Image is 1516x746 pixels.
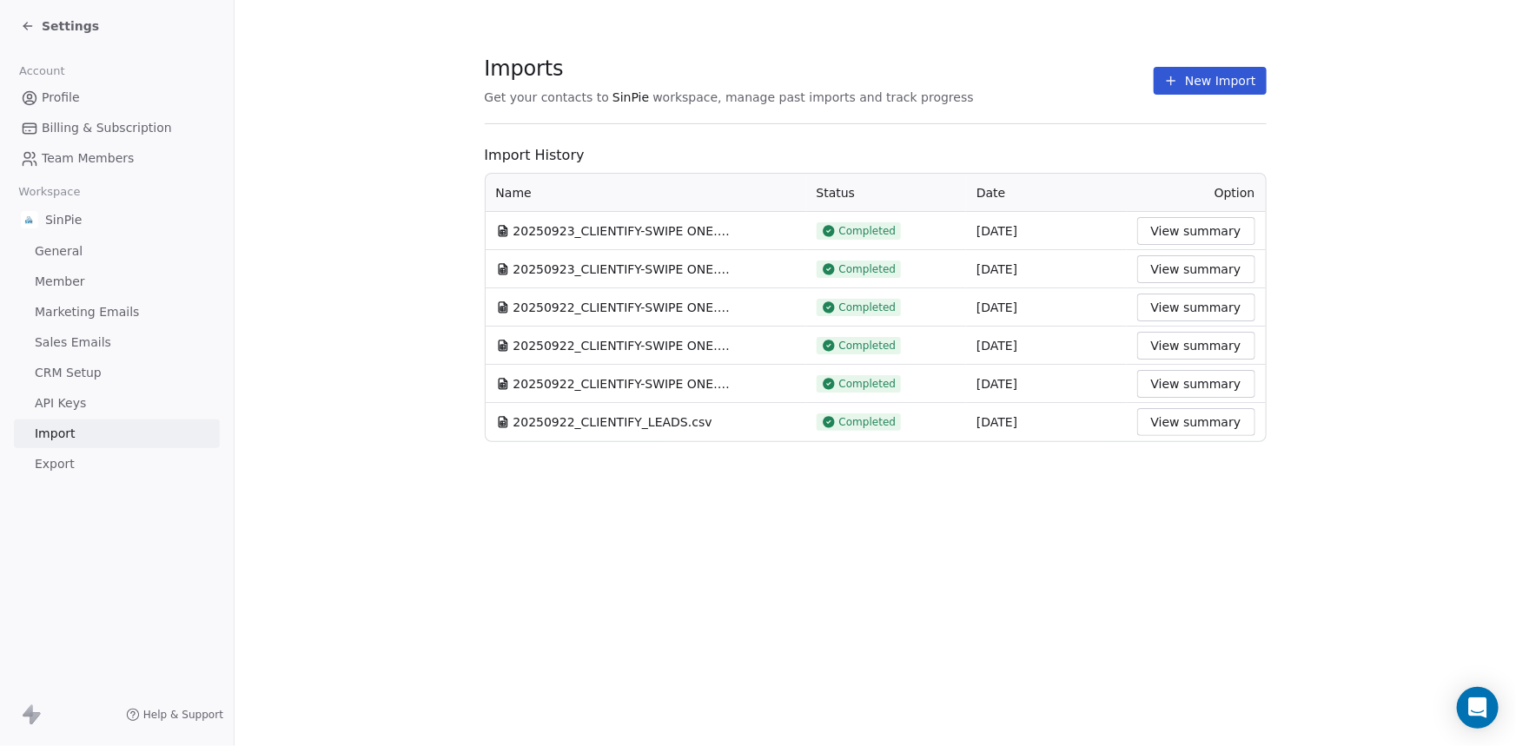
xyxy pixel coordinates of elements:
[42,119,172,137] span: Billing & Subscription
[14,83,220,112] a: Profile
[35,455,75,473] span: Export
[35,333,111,352] span: Sales Emails
[14,450,220,479] a: Export
[513,222,731,240] span: 20250923_CLIENTIFY-SWIPE ONE.csv
[976,222,1116,240] div: [DATE]
[1137,217,1255,245] button: View summary
[485,89,610,106] span: Get your contacts to
[976,337,1116,354] div: [DATE]
[1137,370,1255,398] button: View summary
[1457,687,1499,729] div: Open Intercom Messenger
[45,211,82,228] span: SinPie
[143,708,223,722] span: Help & Support
[513,299,731,316] span: 20250922_CLIENTIFY-SWIPE ONE.csv
[35,242,83,261] span: General
[35,273,85,291] span: Member
[1137,255,1255,283] button: View summary
[1137,294,1255,321] button: View summary
[1215,186,1255,200] span: Option
[976,375,1116,393] div: [DATE]
[14,328,220,357] a: Sales Emails
[35,425,75,443] span: Import
[11,179,88,205] span: Workspace
[42,89,80,107] span: Profile
[42,17,99,35] span: Settings
[817,186,856,200] span: Status
[485,56,974,82] span: Imports
[1154,67,1266,95] button: New Import
[839,339,897,353] span: Completed
[14,237,220,266] a: General
[21,17,99,35] a: Settings
[513,261,731,278] span: 20250923_CLIENTIFY-SWIPE ONE.csv
[612,89,649,106] span: SinPie
[21,211,38,228] img: Logo%20SinPie.jpg
[652,89,973,106] span: workspace, manage past imports and track progress
[513,375,731,393] span: 20250922_CLIENTIFY-SWIPE ONE.csv
[513,413,712,431] span: 20250922_CLIENTIFY_LEADS.csv
[839,415,897,429] span: Completed
[1137,408,1255,436] button: View summary
[839,224,897,238] span: Completed
[976,413,1116,431] div: [DATE]
[14,114,220,142] a: Billing & Subscription
[126,708,223,722] a: Help & Support
[14,389,220,418] a: API Keys
[14,267,220,296] a: Member
[14,144,220,173] a: Team Members
[14,298,220,327] a: Marketing Emails
[976,186,1005,200] span: Date
[976,261,1116,278] div: [DATE]
[35,364,102,382] span: CRM Setup
[1137,332,1255,360] button: View summary
[513,337,731,354] span: 20250922_CLIENTIFY-SWIPE ONE.csv
[976,299,1116,316] div: [DATE]
[839,377,897,391] span: Completed
[14,419,220,448] a: Import
[35,394,86,413] span: API Keys
[14,359,220,387] a: CRM Setup
[11,58,72,84] span: Account
[42,149,134,168] span: Team Members
[839,262,897,276] span: Completed
[485,145,1267,166] span: Import History
[839,300,897,314] span: Completed
[35,303,139,321] span: Marketing Emails
[496,184,532,201] span: Name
